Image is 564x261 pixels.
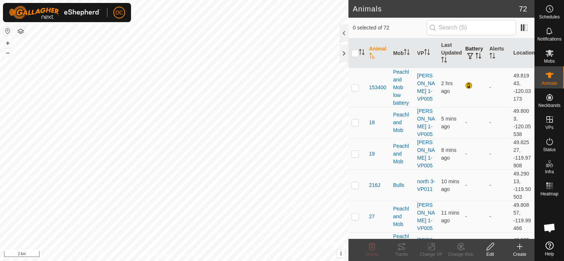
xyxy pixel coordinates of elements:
p-sorticon: Activate to sort [475,54,481,60]
th: Last Updated [438,38,462,68]
span: Animals [541,81,557,86]
span: Neckbands [538,103,560,108]
p-sorticon: Activate to sort [441,58,447,64]
div: Edit [475,251,505,258]
button: Reset Map [3,27,12,35]
span: Mobs [544,59,555,63]
div: Tracks [387,251,416,258]
a: Help [535,239,564,259]
a: [PERSON_NAME] 1-VP005 [417,202,435,231]
div: Create [505,251,534,258]
td: 49.29013, -119.50503 [510,170,534,201]
td: - [486,201,510,232]
span: Heatmap [540,192,558,196]
th: Animal [366,38,390,68]
span: 18 [369,119,375,126]
td: 49.8003, -120.05538 [510,107,534,138]
input: Search (S) [427,20,516,35]
th: Mob [390,38,414,68]
p-sorticon: Activate to sort [404,50,410,56]
span: 1 Oct 2025, 5:03 pm [441,210,459,223]
td: - [486,68,510,107]
span: Schedules [539,15,560,19]
span: VPs [545,125,553,130]
td: 49.80857, -119.99466 [510,201,534,232]
span: 27 [369,213,375,220]
div: Peachland Mob [393,142,411,166]
span: i [340,250,342,257]
td: - [462,107,486,138]
span: 216J [369,181,380,189]
span: 153400 [369,84,386,91]
div: Open chat [539,217,561,239]
p-sorticon: Activate to sort [489,54,495,60]
div: Peachland Mob [393,205,411,228]
span: Notifications [537,37,561,41]
span: DC [116,9,123,17]
div: Change VP [416,251,446,258]
span: Status [543,147,556,152]
button: Map Layers [16,27,25,36]
th: Battery [462,38,486,68]
th: Location [510,38,534,68]
span: 1 Oct 2025, 5:06 pm [441,147,456,161]
span: Infra [545,170,554,174]
a: north 3-VP011 [417,178,435,192]
a: Privacy Policy [145,251,173,258]
td: - [462,201,486,232]
span: 19 [369,150,375,158]
td: - [462,170,486,201]
div: Peachland Mob [393,111,411,134]
span: 1 Oct 2025, 3:10 pm [441,80,453,94]
span: 1 Oct 2025, 5:10 pm [441,116,456,129]
div: Bulls [393,181,411,189]
button: i [337,250,345,258]
td: - [486,170,510,201]
button: – [3,48,12,57]
div: Change Mob [446,251,475,258]
td: 49.82527, -119.97908 [510,138,534,170]
th: Alerts [486,38,510,68]
a: [PERSON_NAME] 1-VP005 [417,139,435,168]
td: - [486,107,510,138]
a: [PERSON_NAME] 1-VP005 [417,73,435,102]
p-sorticon: Activate to sort [424,50,430,56]
div: Peachland Mob low battery [393,68,411,107]
a: Contact Us [182,251,203,258]
span: 72 [519,3,527,14]
th: VP [414,38,438,68]
h2: Animals [353,4,519,13]
td: 49.81943, -120.03173 [510,68,534,107]
a: [PERSON_NAME] 1-VP005 [417,108,435,137]
p-sorticon: Activate to sort [369,54,375,60]
span: Help [545,252,554,256]
td: - [462,138,486,170]
span: 0 selected of 72 [353,24,427,32]
span: Delete [366,252,379,257]
img: Gallagher Logo [9,6,101,19]
p-sorticon: Activate to sort [359,50,365,56]
td: - [486,138,510,170]
span: 1 Oct 2025, 5:04 pm [441,178,459,192]
button: + [3,39,12,48]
